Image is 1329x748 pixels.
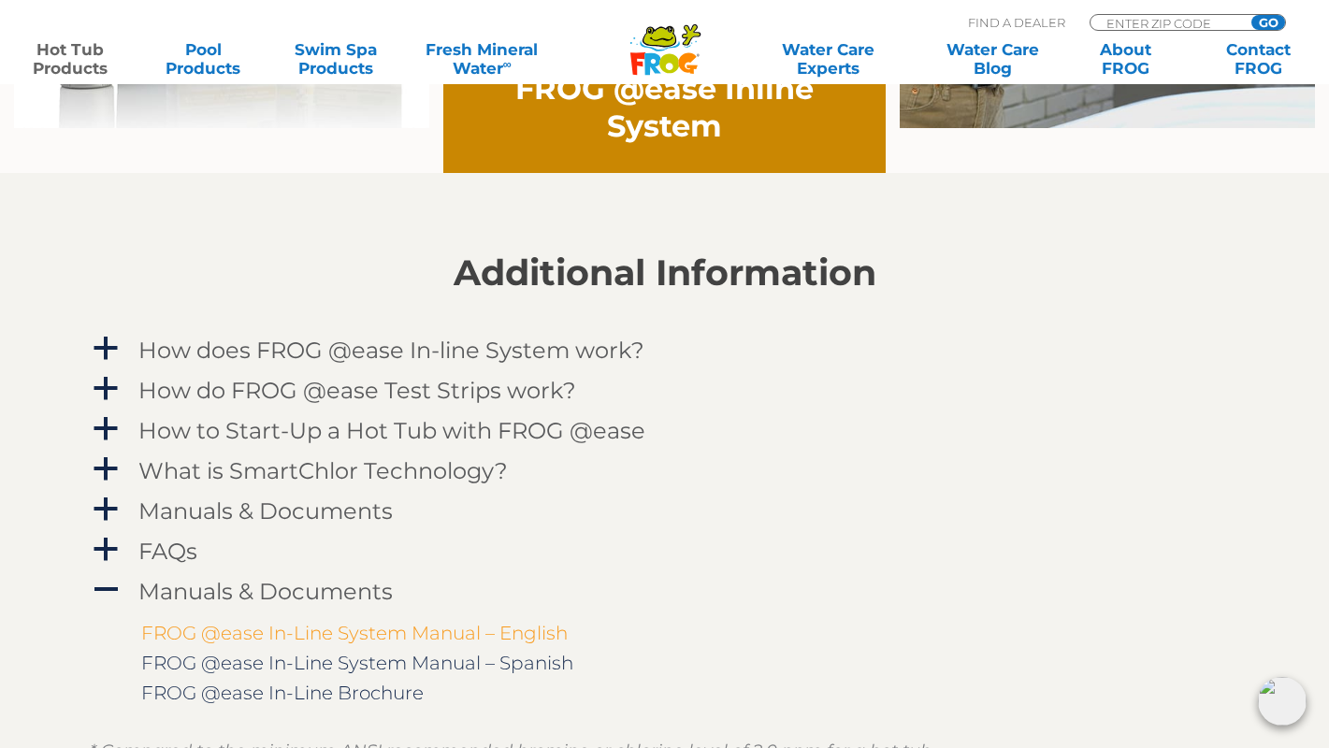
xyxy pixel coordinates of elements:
a: A Manuals & Documents [90,574,1240,609]
h4: Manuals & Documents [138,579,393,604]
h4: FAQs [138,539,197,564]
span: A [92,576,120,604]
a: a How to Start-Up a Hot Tub with FROG @ease [90,413,1240,448]
a: Hot TubProducts [19,40,122,78]
p: Find A Dealer [968,14,1065,31]
a: FROG @ease In-Line Brochure [141,682,424,704]
h4: Manuals & Documents [138,498,393,524]
input: GO [1251,15,1285,30]
h4: How do FROG @ease Test Strips work? [138,378,576,403]
input: Zip Code Form [1105,15,1231,31]
a: AboutFROG [1074,40,1177,78]
a: a What is SmartChlor Technology? [90,453,1240,488]
a: ContactFROG [1206,40,1309,78]
sup: ∞ [503,57,512,71]
a: a How does FROG @ease In-line System work? [90,333,1240,367]
a: Fresh MineralWater∞ [417,40,546,78]
a: Water CareExperts [744,40,912,78]
h4: What is SmartChlor Technology? [138,458,508,483]
span: a [92,455,120,483]
span: a [92,335,120,363]
span: a [92,536,120,564]
span: a [92,415,120,443]
span: a [92,496,120,524]
h2: Video Introduction to FROG @ease Inline System [487,33,842,145]
a: Water CareBlog [941,40,1044,78]
a: a How do FROG @ease Test Strips work? [90,373,1240,408]
h4: How does FROG @ease In-line System work? [138,338,644,363]
img: openIcon [1258,677,1307,726]
h2: Additional Information [90,252,1240,294]
h4: How to Start-Up a Hot Tub with FROG @ease [138,418,645,443]
a: Swim SpaProducts [284,40,387,78]
a: a Manuals & Documents [90,494,1240,528]
a: FROG @ease In-Line System Manual – English [141,622,568,644]
span: a [92,375,120,403]
a: a FAQs [90,534,1240,568]
a: PoolProducts [152,40,254,78]
a: FROG @ease In-Line System Manual – Spanish [141,652,573,674]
